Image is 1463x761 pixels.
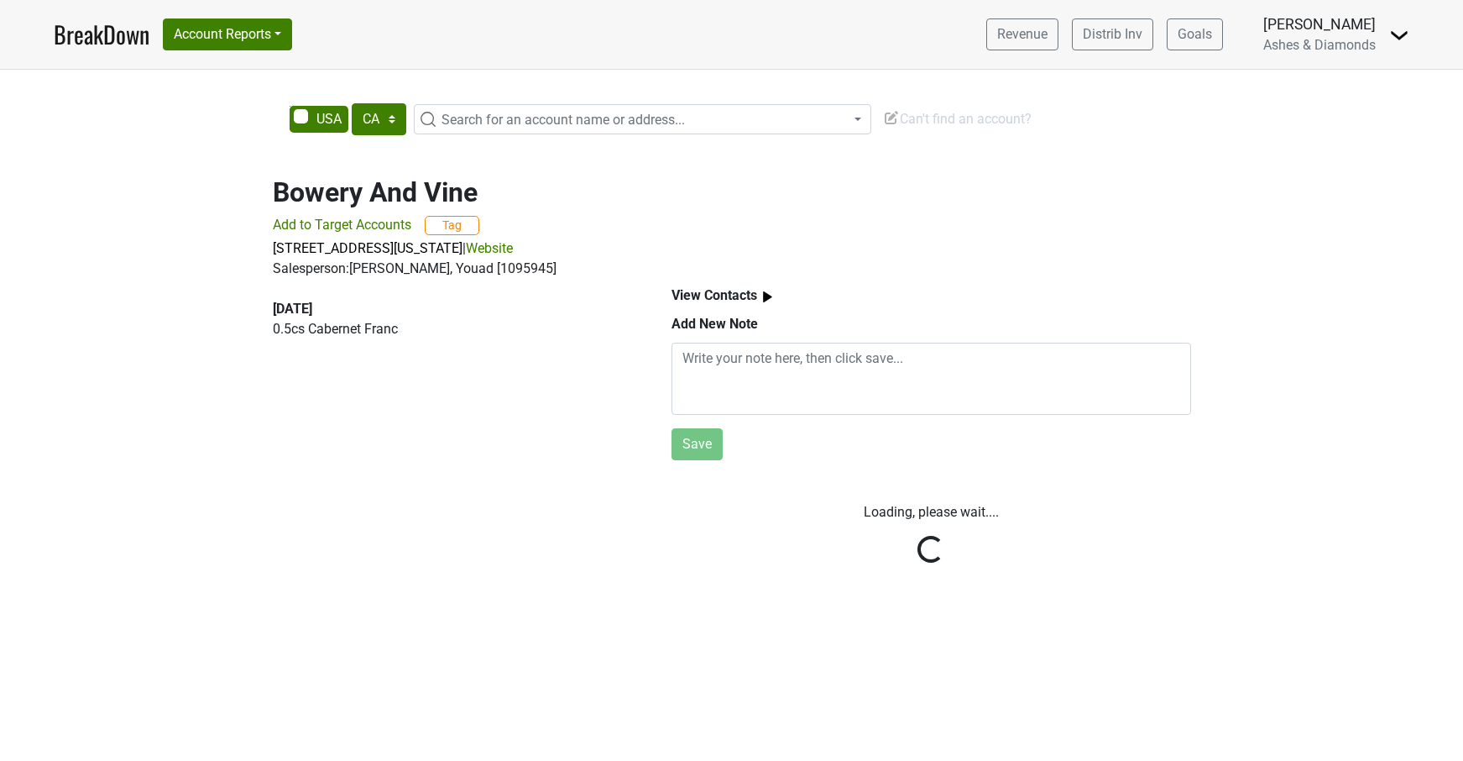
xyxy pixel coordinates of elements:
a: Distrib Inv [1072,18,1153,50]
b: Add New Note [671,316,758,332]
a: Goals [1167,18,1223,50]
span: Search for an account name or address... [442,112,685,128]
p: 0.5 cs Cabernet Franc [273,319,633,339]
span: Add to Target Accounts [273,217,411,233]
span: Ashes & Diamonds [1263,37,1376,53]
button: Save [671,428,723,460]
a: Revenue [986,18,1058,50]
img: Dropdown Menu [1389,25,1409,45]
div: [DATE] [273,299,633,319]
h2: Bowery And Vine [273,176,1191,208]
button: Account Reports [163,18,292,50]
a: BreakDown [54,17,149,52]
button: Tag [425,216,479,235]
span: Can't find an account? [883,111,1032,127]
b: View Contacts [671,287,757,303]
a: Website [466,240,513,256]
a: [STREET_ADDRESS][US_STATE] [273,240,462,256]
div: Salesperson: [PERSON_NAME], Youad [1095945] [273,259,1191,279]
img: arrow_right.svg [757,286,778,307]
img: Edit [883,109,900,126]
p: | [273,239,1191,259]
div: [PERSON_NAME] [1263,13,1376,35]
p: Loading, please wait.... [671,502,1191,522]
